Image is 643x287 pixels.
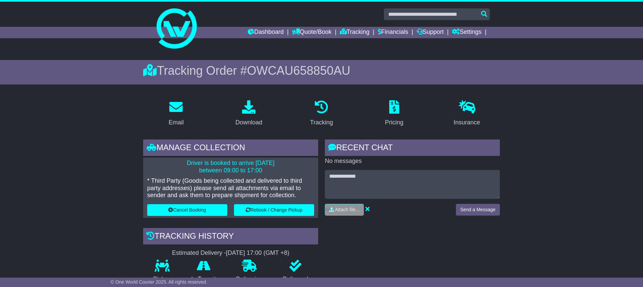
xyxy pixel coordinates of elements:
p: No messages [325,158,500,165]
div: Manage collection [143,139,318,158]
div: Estimated Delivery - [143,249,318,257]
a: Insurance [449,98,484,129]
span: OWCAU658850AU [247,64,350,77]
p: Pickup [143,276,181,283]
div: Pricing [385,118,403,127]
p: In Transit [181,276,226,283]
a: Support [417,27,444,38]
a: Quote/Book [292,27,332,38]
p: Delivered [273,276,318,283]
button: Rebook / Change Pickup [234,204,314,216]
div: RECENT CHAT [325,139,500,158]
button: Send a Message [456,204,500,216]
a: Pricing [381,98,408,129]
div: Download [235,118,262,127]
a: Financials [378,27,408,38]
p: Delivering [226,276,273,283]
a: Dashboard [248,27,284,38]
span: © One World Courier 2025. All rights reserved. [111,279,208,285]
a: Email [164,98,188,129]
a: Tracking [340,27,369,38]
p: * Third Party (Goods being collected and delivered to third party addresses) please send all atta... [147,177,314,199]
a: Download [231,98,267,129]
div: Tracking Order # [143,63,500,78]
div: Email [169,118,184,127]
p: Driver is booked to arrive [DATE] between 09:00 to 17:00 [147,160,314,174]
div: Tracking history [143,228,318,246]
div: Insurance [454,118,480,127]
div: [DATE] 17:00 (GMT +8) [226,249,289,257]
button: Cancel Booking [147,204,227,216]
a: Settings [452,27,481,38]
a: Tracking [306,98,337,129]
div: Tracking [310,118,333,127]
